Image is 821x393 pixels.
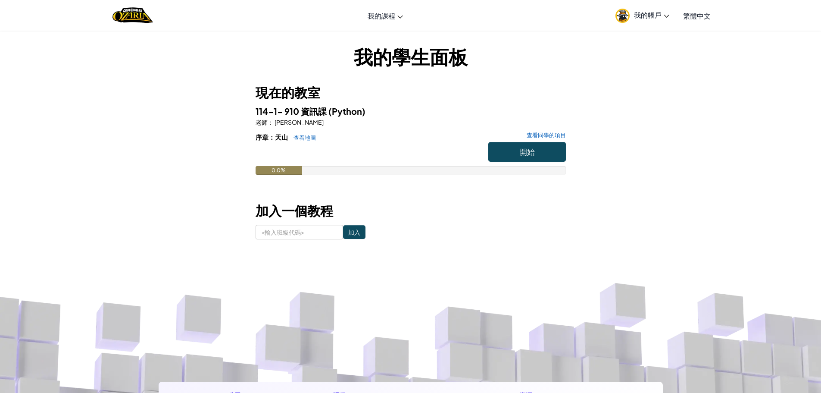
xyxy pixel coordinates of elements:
font: 序章：天山 [256,133,288,141]
input: 加入 [343,225,365,239]
font: 加入一個教程 [256,202,333,219]
font: 查看地圖 [293,134,316,141]
font: 0.0% [272,167,286,173]
font: 查看同學的項目 [527,132,566,138]
font: 現在的教室 [256,84,320,101]
font: 我的學生面板 [354,44,468,69]
a: 我的帳戶 [611,2,674,29]
font: (Python) [328,106,365,116]
img: 家 [112,6,153,24]
a: 我的課程 [363,4,407,27]
font: ： [268,118,274,126]
font: 我的課程 [368,11,395,20]
font: 我的帳戶 [634,10,662,19]
a: 繁體中文 [679,4,715,27]
font: 繁體中文 [683,11,711,20]
a: CodeCombat 標誌的 Ozaria [112,6,153,24]
font: 老師 [256,118,268,126]
font: [PERSON_NAME] [275,118,324,126]
font: 開始 [519,147,535,157]
input: <輸入班級代碼> [256,225,343,239]
button: 開始 [488,142,566,162]
font: 114-1- 910 資訊課 [256,106,327,116]
img: avatar [615,9,630,23]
